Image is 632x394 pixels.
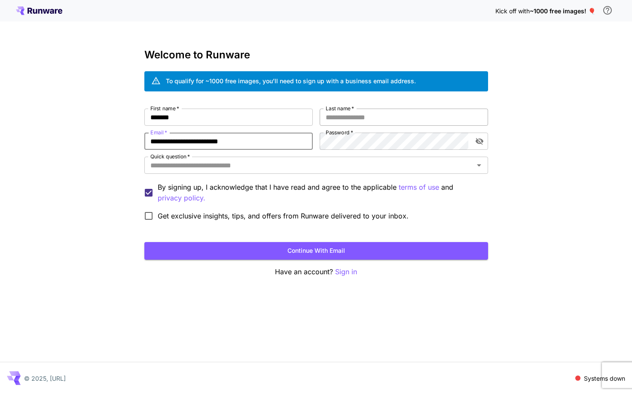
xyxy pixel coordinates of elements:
span: Kick off with [495,7,530,15]
label: Quick question [150,153,190,160]
p: terms of use [399,182,439,193]
span: Get exclusive insights, tips, and offers from Runware delivered to your inbox. [158,211,409,221]
button: In order to qualify for free credit, you need to sign up with a business email address and click ... [599,2,616,19]
p: privacy policy. [158,193,205,203]
p: Have an account? [144,267,488,277]
p: Systems down [584,374,625,383]
label: Password [326,129,353,136]
button: Open [473,159,485,171]
span: ~1000 free images! 🎈 [530,7,595,15]
button: Continue with email [144,242,488,260]
h3: Welcome to Runware [144,49,488,61]
label: First name [150,105,179,112]
label: Last name [326,105,354,112]
div: To qualify for ~1000 free images, you’ll need to sign up with a business email address. [166,76,416,85]
label: Email [150,129,167,136]
p: © 2025, [URL] [24,374,66,383]
button: By signing up, I acknowledge that I have read and agree to the applicable terms of use and [158,193,205,203]
button: By signing up, I acknowledge that I have read and agree to the applicable and privacy policy. [399,182,439,193]
button: toggle password visibility [472,133,487,149]
button: Sign in [335,267,357,277]
p: By signing up, I acknowledge that I have read and agree to the applicable and [158,182,481,203]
